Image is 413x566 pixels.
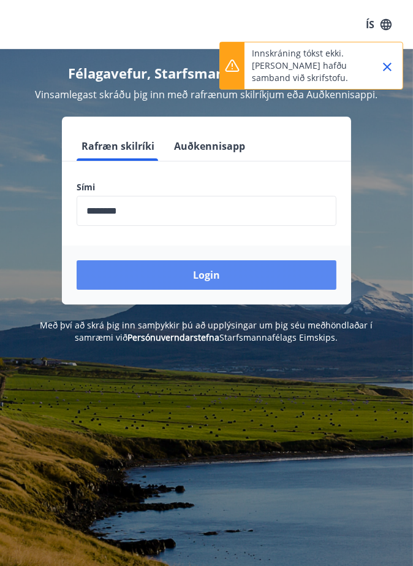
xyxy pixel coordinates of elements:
button: Rafræn skilríki [77,131,159,161]
h4: Félagavefur, Starfsmannafélags Eimskips [15,64,398,82]
button: Login [77,260,336,290]
a: Persónuverndarstefna [128,331,220,343]
button: Close [377,56,398,77]
button: Auðkennisapp [169,131,250,161]
label: Sími [77,181,336,193]
span: Vinsamlegast skráðu þig inn með rafrænum skilríkjum eða Auðkennisappi. [36,88,378,101]
button: ÍS [359,14,398,36]
p: Innskráning tókst ekki. [PERSON_NAME] hafðu samband við skrifstofu. [252,47,360,84]
span: Með því að skrá þig inn samþykkir þú að upplýsingar um þig séu meðhöndlaðar í samræmi við Starfsm... [40,319,373,343]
